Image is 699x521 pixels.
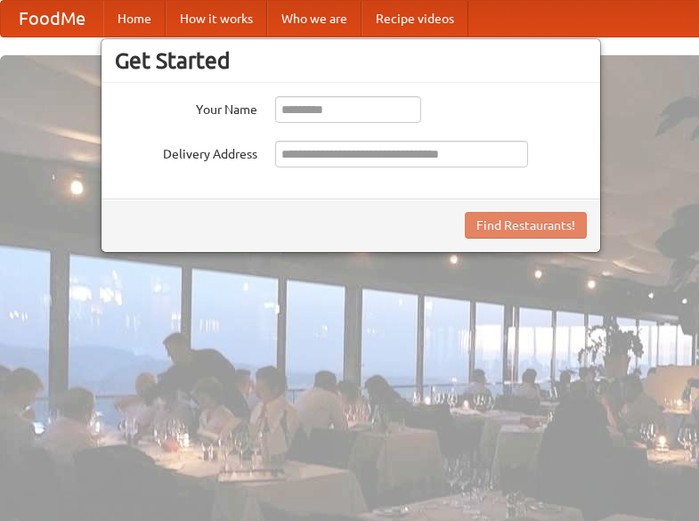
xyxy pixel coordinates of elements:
[115,47,587,74] h3: Get Started
[103,1,166,37] a: Home
[465,212,587,239] button: Find Restaurants!
[362,1,468,37] a: Recipe videos
[115,96,257,118] label: Your Name
[115,141,257,163] label: Delivery Address
[1,1,103,37] a: FoodMe
[166,1,267,37] a: How it works
[267,1,362,37] a: Who we are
